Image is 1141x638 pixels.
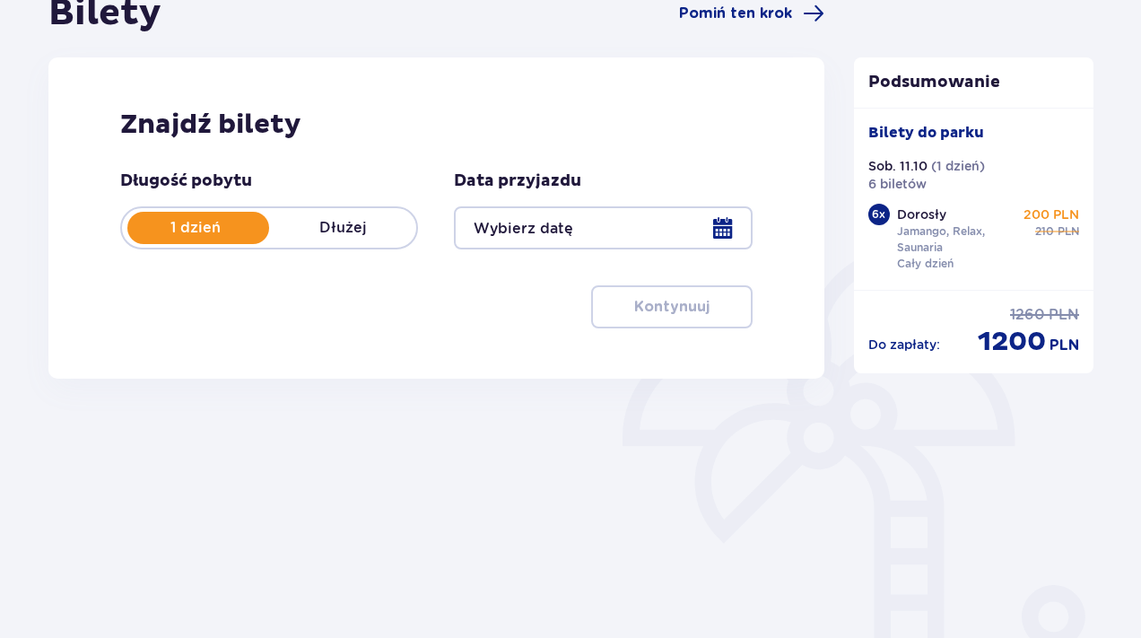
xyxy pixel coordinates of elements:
p: ( 1 dzień ) [931,157,985,175]
p: Dłużej [269,218,416,238]
a: Pomiń ten krok [679,3,824,24]
p: 200 PLN [1023,205,1079,223]
span: PLN [1050,336,1079,355]
p: Cały dzień [897,256,954,272]
p: Sob. 11.10 [868,157,928,175]
p: Kontynuuj [634,297,710,317]
p: Dorosły [897,205,946,223]
span: 1200 [978,325,1046,359]
p: Podsumowanie [854,72,1094,93]
button: Kontynuuj [591,285,753,328]
p: Data przyjazdu [454,170,581,192]
span: PLN [1049,305,1079,325]
p: 1 dzień [122,218,269,238]
p: Jamango, Relax, Saunaria [897,223,1021,256]
span: 210 [1035,223,1054,240]
h2: Znajdź bilety [120,108,753,142]
span: Pomiń ten krok [679,4,792,23]
span: 1260 [1010,305,1045,325]
p: Bilety do parku [868,123,984,143]
span: PLN [1058,223,1079,240]
p: Długość pobytu [120,170,252,192]
p: 6 biletów [868,175,927,193]
p: Do zapłaty : [868,336,940,354]
div: 6 x [868,204,890,225]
